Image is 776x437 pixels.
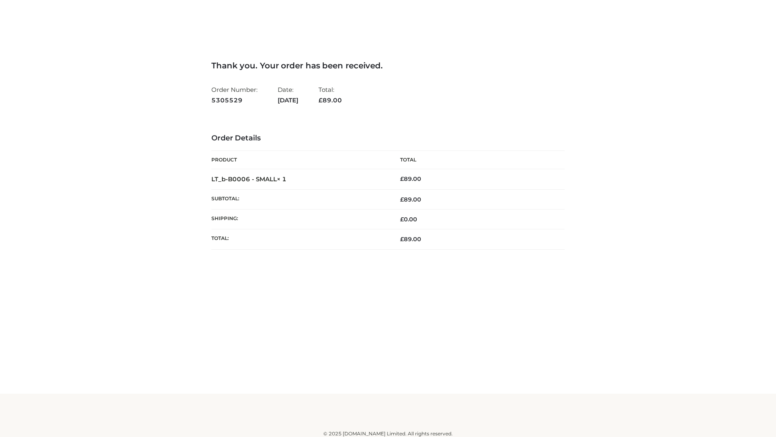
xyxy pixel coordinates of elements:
[211,189,388,209] th: Subtotal:
[211,83,257,107] li: Order Number:
[278,83,298,107] li: Date:
[400,235,404,243] span: £
[400,235,421,243] span: 89.00
[211,151,388,169] th: Product
[211,61,565,70] h3: Thank you. Your order has been received.
[400,196,404,203] span: £
[400,196,421,203] span: 89.00
[400,175,404,182] span: £
[211,95,257,106] strong: 5305529
[211,210,388,229] th: Shipping:
[388,151,565,169] th: Total
[211,229,388,249] th: Total:
[318,96,342,104] span: 89.00
[277,175,287,183] strong: × 1
[211,134,565,143] h3: Order Details
[278,95,298,106] strong: [DATE]
[211,175,287,183] strong: LT_b-B0006 - SMALL
[400,175,421,182] bdi: 89.00
[318,96,323,104] span: £
[318,83,342,107] li: Total:
[400,216,404,223] span: £
[400,216,417,223] bdi: 0.00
